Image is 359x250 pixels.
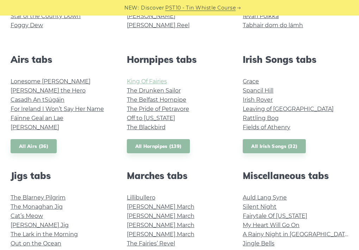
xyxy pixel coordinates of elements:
[11,213,43,219] a: Cat’s Meow
[11,13,81,19] a: Star of the County Down
[243,54,348,65] h2: Irish Songs tabs
[243,170,348,181] h2: Miscellaneous tabs
[11,139,57,154] a: All Airs (36)
[127,54,233,65] h2: Hornpipes tabs
[243,240,274,247] a: Jingle Bells
[11,203,63,210] a: The Monaghan Jig
[243,222,299,228] a: My Heart Will Go On
[127,106,189,112] a: The Pride of Petravore
[127,170,233,181] h2: Marches tabs
[127,231,194,238] a: [PERSON_NAME] March
[127,203,194,210] a: [PERSON_NAME] March
[243,115,279,121] a: Rattling Bog
[127,96,186,103] a: The Belfast Hornpipe
[11,106,104,112] a: For Ireland I Won’t Say Her Name
[127,222,194,228] a: [PERSON_NAME] March
[243,78,259,85] a: Grace
[243,213,307,219] a: Fairytale Of [US_STATE]
[11,54,116,65] h2: Airs tabs
[243,194,287,201] a: Auld Lang Syne
[124,4,139,12] span: NEW:
[11,22,43,29] a: Foggy Dew
[243,106,334,112] a: Leaving of [GEOGRAPHIC_DATA]
[11,231,78,238] a: The Lark in the Morning
[127,87,181,94] a: The Drunken Sailor
[11,170,116,181] h2: Jigs tabs
[243,124,290,131] a: Fields of Athenry
[127,124,166,131] a: The Blackbird
[11,124,59,131] a: [PERSON_NAME]
[243,203,277,210] a: Silent Night
[127,13,175,19] a: [PERSON_NAME]
[11,222,69,228] a: [PERSON_NAME] Jig
[11,87,86,94] a: [PERSON_NAME] the Hero
[243,96,273,103] a: Irish Rover
[11,78,91,85] a: Lonesome [PERSON_NAME]
[127,213,194,219] a: [PERSON_NAME] March
[127,22,190,29] a: [PERSON_NAME] Reel
[243,87,273,94] a: Spancil Hill
[127,194,155,201] a: Lillibullero
[11,96,64,103] a: Casadh An tSúgáin
[165,4,236,12] a: PST10 - Tin Whistle Course
[243,13,279,19] a: Ievan Polkka
[243,231,350,238] a: A Rainy Night in [GEOGRAPHIC_DATA]
[11,115,63,121] a: Fáinne Geal an Lae
[127,78,167,85] a: King Of Fairies
[127,115,175,121] a: Off to [US_STATE]
[243,22,303,29] a: Tabhair dom do lámh
[127,240,175,247] a: The Fairies’ Revel
[141,4,164,12] span: Discover
[127,139,190,154] a: All Hornpipes (139)
[11,240,61,247] a: Out on the Ocean
[243,139,306,154] a: All Irish Songs (32)
[11,194,66,201] a: The Blarney Pilgrim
